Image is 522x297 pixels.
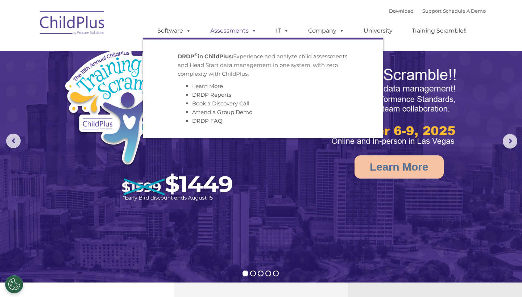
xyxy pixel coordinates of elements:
[301,24,352,38] a: Company
[203,24,264,38] a: Assessments
[443,8,486,14] a: Schedule A Demo
[192,83,223,89] a: Learn More
[178,52,348,78] p: Experience and analyze child assessments and Head Start data management in one system, with zero ...
[355,155,444,179] a: Learn More
[5,275,23,293] button: Cookies Settings
[422,8,442,14] a: Support
[192,100,249,107] a: Book a Discovery Call
[192,117,223,124] a: DRDP FAQ
[192,109,252,116] a: Attend a Group Demo
[178,53,233,60] strong: DRDP in ChildPlus:
[389,8,414,14] a: Download
[192,91,231,98] a: DRDP Reports
[150,24,198,38] a: Software
[101,78,132,83] span: Phone number
[405,24,474,38] a: Training Scramble!!
[194,52,198,57] sup: ©
[356,24,400,38] a: University
[101,48,123,53] span: Last name
[269,24,296,38] a: IT
[36,6,109,42] img: ChildPlus by Procare Solutions
[389,8,486,14] font: |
